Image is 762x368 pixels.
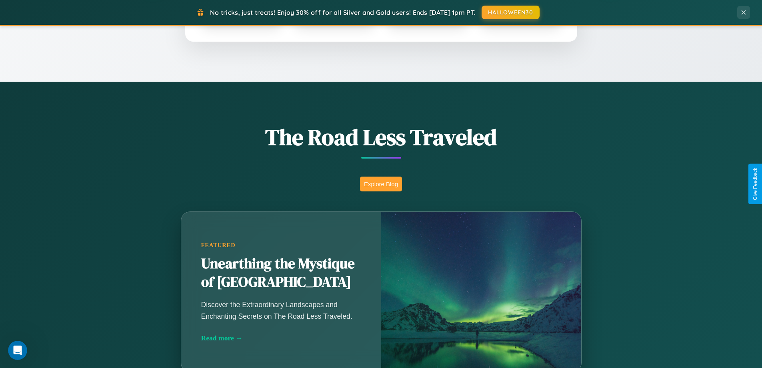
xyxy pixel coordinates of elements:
div: Read more → [201,334,361,342]
span: No tricks, just treats! Enjoy 30% off for all Silver and Gold users! Ends [DATE] 1pm PT. [210,8,476,16]
p: Discover the Extraordinary Landscapes and Enchanting Secrets on The Road Less Traveled. [201,299,361,322]
h1: The Road Less Traveled [141,122,621,153]
button: HALLOWEEN30 [482,6,540,19]
iframe: Intercom live chat [8,341,27,360]
div: Give Feedback [752,168,758,200]
button: Explore Blog [360,177,402,191]
h2: Unearthing the Mystique of [GEOGRAPHIC_DATA] [201,255,361,292]
div: Featured [201,242,361,249]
